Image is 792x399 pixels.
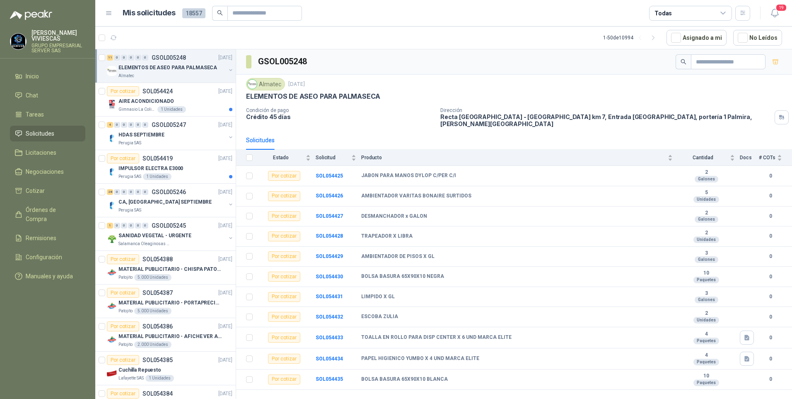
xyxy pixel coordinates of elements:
[759,355,782,363] b: 0
[316,335,343,341] a: SOL054433
[693,196,719,203] div: Unidades
[740,150,759,166] th: Docs
[26,110,44,119] span: Tareas
[142,357,173,363] p: SOL054385
[10,164,85,180] a: Negociaciones
[107,200,117,210] img: Company Logo
[118,274,133,281] p: Patojito
[118,341,133,348] p: Patojito
[759,293,782,301] b: 0
[759,155,775,161] span: # COTs
[118,64,217,72] p: ELEMENTOS DE ASEO PARA PALMASECA
[316,274,343,280] a: SOL054430
[142,391,173,397] p: SOL054384
[218,289,232,297] p: [DATE]
[107,254,139,264] div: Por cotizar
[10,183,85,199] a: Cotizar
[118,207,141,214] p: Perugia SAS
[316,294,343,299] b: SOL054431
[246,113,434,120] p: Crédito 45 días
[118,375,144,382] p: Lafayette SAS
[759,273,782,281] b: 0
[121,223,127,229] div: 0
[693,380,719,386] div: Paquetes
[268,375,300,384] div: Por cotizar
[26,148,56,157] span: Licitaciones
[767,6,782,21] button: 19
[107,355,139,365] div: Por cotizar
[678,230,735,236] b: 2
[316,213,343,219] b: SOL054427
[246,92,380,101] p: ELEMENTOS DE ASEO PARA PALMASECA
[142,189,148,195] div: 0
[361,150,678,166] th: Producto
[678,190,735,196] b: 5
[258,150,316,166] th: Estado
[10,230,85,246] a: Remisiones
[316,173,343,179] a: SOL054425
[107,133,117,143] img: Company Logo
[678,150,740,166] th: Cantidad
[678,250,735,257] b: 3
[118,73,134,79] p: Almatec
[107,53,234,79] a: 11 0 0 0 0 0 GSOL005248[DATE] Company LogoELEMENTOS DE ASEO PARA PALMASECAAlmatec
[134,341,171,348] div: 2.000 Unidades
[10,34,26,49] img: Company Logo
[118,265,222,273] p: MATERIAL PUBLICITARIO - CHISPA PATOJITO VER ADJUNTO
[114,122,120,128] div: 0
[31,30,85,41] p: [PERSON_NAME] VIVIESCAS
[268,272,300,282] div: Por cotizar
[121,55,127,61] div: 0
[142,122,148,128] div: 0
[654,9,672,18] div: Todas
[128,189,134,195] div: 0
[218,356,232,364] p: [DATE]
[107,122,113,128] div: 4
[693,317,719,324] div: Unidades
[666,30,727,46] button: Asignado a mi
[361,355,479,362] b: PAPEL HIGIENICO YUMBO X 4 UND MARCA ELITE
[128,122,134,128] div: 0
[268,211,300,221] div: Por cotizar
[107,335,117,345] img: Company Logo
[107,100,117,109] img: Company Logo
[288,80,305,88] p: [DATE]
[218,121,232,129] p: [DATE]
[678,270,735,277] b: 10
[759,150,792,166] th: # COTs
[128,223,134,229] div: 0
[361,155,666,161] span: Producto
[217,10,223,16] span: search
[759,334,782,342] b: 0
[118,366,161,374] p: Cuchilla Repuesto
[733,30,782,46] button: No Leídos
[118,131,164,139] p: HDAS SEPTIEMBRE
[118,241,171,247] p: Salamanca Oleaginosas SAS
[759,313,782,321] b: 0
[678,169,735,176] b: 2
[121,189,127,195] div: 0
[316,193,343,199] a: SOL054426
[268,171,300,181] div: Por cotizar
[107,288,139,298] div: Por cotizar
[218,155,232,163] p: [DATE]
[118,198,212,206] p: CA, [GEOGRAPHIC_DATA] SEPTIEMBRE
[135,122,141,128] div: 0
[107,234,117,244] img: Company Logo
[693,338,719,344] div: Paquetes
[316,314,343,320] a: SOL054432
[107,120,234,146] a: 4 0 0 0 0 0 GSOL005247[DATE] Company LogoHDAS SEPTIEMBREPerugia SAS
[361,233,413,240] b: TRAPEADOR X LIBRA
[114,189,120,195] div: 0
[107,55,113,61] div: 11
[26,272,73,281] span: Manuales y ayuda
[759,212,782,220] b: 0
[26,129,54,138] span: Solicitudes
[361,193,471,199] b: AMBIENTADOR VARITAS BONAIRE SURTIDOS
[142,223,148,229] div: 0
[268,354,300,364] div: Por cotizar
[218,88,232,95] p: [DATE]
[361,376,448,383] b: BOLSA BASURA 65X90X10 BLANCA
